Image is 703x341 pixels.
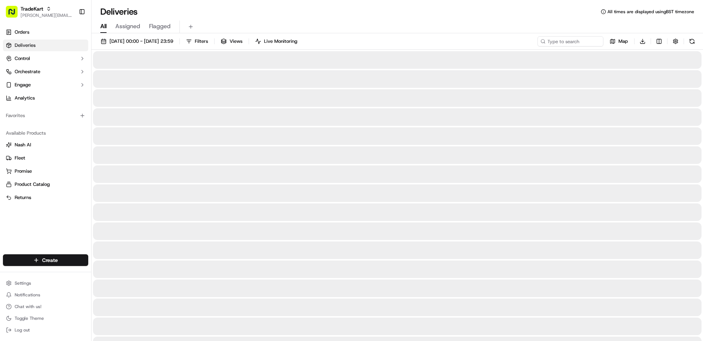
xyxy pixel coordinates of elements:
[100,6,138,18] h1: Deliveries
[21,5,43,12] button: TradeKart
[3,79,88,91] button: Engage
[6,168,85,175] a: Promise
[3,290,88,300] button: Notifications
[15,142,31,148] span: Nash AI
[21,12,73,18] button: [PERSON_NAME][EMAIL_ADDRESS][DOMAIN_NAME]
[15,68,40,75] span: Orchestrate
[3,92,88,104] a: Analytics
[3,301,88,312] button: Chat with us!
[6,194,85,201] a: Returns
[15,168,32,175] span: Promise
[6,155,85,161] a: Fleet
[3,165,88,177] button: Promise
[15,42,36,49] span: Deliveries
[618,38,628,45] span: Map
[115,22,140,31] span: Assigned
[6,181,85,188] a: Product Catalog
[195,38,208,45] span: Filters
[109,38,173,45] span: [DATE] 00:00 - [DATE] 23:59
[15,55,30,62] span: Control
[183,36,211,46] button: Filters
[3,110,88,121] div: Favorites
[3,139,88,151] button: Nash AI
[3,179,88,190] button: Product Catalog
[3,53,88,64] button: Control
[100,22,107,31] span: All
[264,38,297,45] span: Live Monitoring
[3,3,76,20] button: TradeKart[PERSON_NAME][EMAIL_ADDRESS][DOMAIN_NAME]
[3,127,88,139] div: Available Products
[3,66,88,78] button: Orchestrate
[3,26,88,38] a: Orders
[15,327,30,333] span: Log out
[15,194,31,201] span: Returns
[15,82,31,88] span: Engage
[3,325,88,335] button: Log out
[3,192,88,203] button: Returns
[15,155,25,161] span: Fleet
[230,38,242,45] span: Views
[3,40,88,51] a: Deliveries
[538,36,603,46] input: Type to search
[15,29,29,35] span: Orders
[15,315,44,321] span: Toggle Theme
[3,254,88,266] button: Create
[15,280,31,286] span: Settings
[15,95,35,101] span: Analytics
[149,22,171,31] span: Flagged
[3,152,88,164] button: Fleet
[607,9,694,15] span: All times are displayed using BST timezone
[15,181,50,188] span: Product Catalog
[97,36,176,46] button: [DATE] 00:00 - [DATE] 23:59
[15,304,41,310] span: Chat with us!
[15,292,40,298] span: Notifications
[42,256,58,264] span: Create
[3,278,88,288] button: Settings
[217,36,246,46] button: Views
[3,313,88,323] button: Toggle Theme
[252,36,301,46] button: Live Monitoring
[606,36,631,46] button: Map
[6,142,85,148] a: Nash AI
[687,36,697,46] button: Refresh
